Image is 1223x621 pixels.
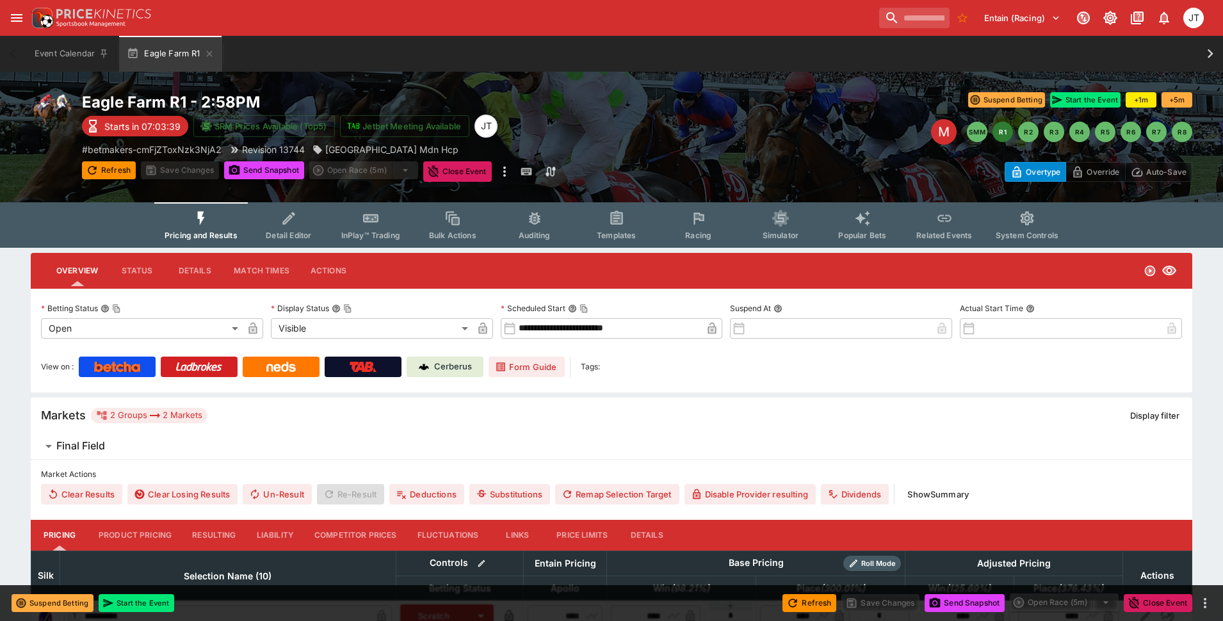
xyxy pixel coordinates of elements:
th: Silk [31,551,60,600]
button: ShowSummary [900,484,976,504]
div: Event type filters [154,202,1069,248]
button: Suspend Betting [12,594,93,612]
span: Bulk Actions [429,230,476,240]
button: Actual Start Time [1026,304,1035,313]
button: Send Snapshot [925,594,1005,612]
img: Betcha [94,362,140,372]
button: R4 [1069,122,1090,142]
img: Neds [266,362,295,372]
button: Copy To Clipboard [343,304,352,313]
div: Racecourse Village Mdn Hcp [312,143,458,156]
p: Auto-Save [1146,165,1187,179]
em: ( 300.01 %) [820,581,865,596]
img: jetbet-logo.svg [347,120,360,133]
svg: Visible [1162,263,1177,278]
button: Fluctuations [407,520,489,551]
button: Override [1065,162,1125,182]
p: Cerberus [434,360,472,373]
div: split button [1010,593,1119,611]
p: Override [1087,165,1119,179]
span: Win(125.69%) [914,581,1005,596]
div: Josh Tanner [474,115,498,138]
span: Re-Result [317,484,384,504]
button: Price Limits [546,520,618,551]
span: Selection Name (10) [170,569,286,584]
p: [GEOGRAPHIC_DATA] Mdn Hcp [325,143,458,156]
button: R2 [1018,122,1039,142]
svg: Open [1144,264,1156,277]
button: SRM Prices Available (Top5) [193,115,335,137]
span: Simulator [763,230,798,240]
button: Remap Selection Target [555,484,679,504]
h6: Final Field [56,439,105,453]
button: SMM [967,122,987,142]
h5: Markets [41,408,86,423]
button: Product Pricing [88,520,182,551]
label: View on : [41,357,74,377]
a: Form Guide [489,357,565,377]
button: Overview [46,255,108,286]
p: Overtype [1026,165,1060,179]
button: Display StatusCopy To Clipboard [332,304,341,313]
button: Final Field [31,433,1192,459]
button: Pricing [31,520,88,551]
input: search [879,8,950,28]
span: Detail Editor [266,230,311,240]
span: Related Events [916,230,972,240]
button: Actions [300,255,357,286]
button: Close Event [1124,594,1192,612]
button: Notifications [1153,6,1176,29]
button: Copy To Clipboard [579,304,588,313]
button: Resulting [182,520,246,551]
button: Disable Provider resulting [684,484,816,504]
div: Visible [271,318,473,339]
div: Start From [1005,162,1192,182]
span: Roll Mode [856,558,901,569]
button: Documentation [1126,6,1149,29]
button: Substitutions [469,484,550,504]
p: Display Status [271,303,329,314]
img: TabNZ [350,362,377,372]
button: Suspend At [773,304,782,313]
p: Suspend At [730,303,771,314]
div: split button [309,161,418,179]
div: Show/hide Price Roll mode configuration. [843,556,901,571]
nav: pagination navigation [967,122,1192,142]
p: Starts in 07:03:39 [104,120,181,133]
span: Place(376.43%) [1019,581,1117,596]
img: PriceKinetics [56,9,151,19]
span: Templates [597,230,636,240]
em: ( 125.69 %) [946,581,991,596]
button: Deductions [389,484,464,504]
p: Copy To Clipboard [82,143,222,156]
div: 2 Groups 2 Markets [96,408,202,423]
p: Revision 13744 [242,143,305,156]
a: Cerberus [407,357,483,377]
img: Ladbrokes [175,362,222,372]
button: open drawer [5,6,28,29]
div: Edit Meeting [931,119,957,145]
em: ( 376.43 %) [1057,581,1103,596]
h2: Copy To Clipboard [82,92,637,112]
button: Links [489,520,546,551]
button: Josh Tanner [1179,4,1208,32]
img: horse_racing.png [31,92,72,133]
label: Market Actions [41,465,1182,484]
button: Dividends [821,484,889,504]
em: ( 98.21 %) [670,581,709,596]
span: Place(300.01%) [782,581,879,596]
th: Actions [1122,551,1192,600]
button: Liability [247,520,304,551]
button: Eagle Farm R1 [119,36,222,72]
span: InPlay™ Trading [341,230,400,240]
button: Display filter [1122,405,1187,426]
span: Racing [685,230,711,240]
button: Suspend Betting [968,92,1045,108]
button: Un-Result [243,484,311,504]
button: R8 [1172,122,1192,142]
img: Sportsbook Management [56,21,126,27]
th: Adjusted Pricing [905,551,1122,576]
button: Match Times [223,255,300,286]
button: Send Snapshot [224,161,304,179]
